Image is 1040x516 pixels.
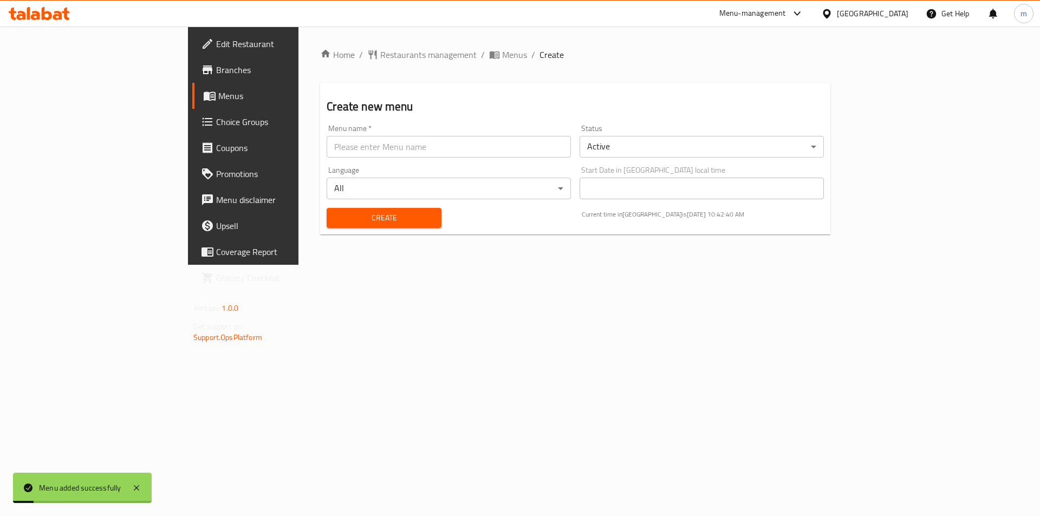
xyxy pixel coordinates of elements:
[216,115,353,128] span: Choice Groups
[580,136,824,158] div: Active
[380,48,477,61] span: Restaurants management
[327,208,441,228] button: Create
[39,482,121,494] div: Menu added successfully
[489,48,527,61] a: Menus
[192,135,362,161] a: Coupons
[539,48,564,61] span: Create
[327,136,571,158] input: Please enter Menu name
[719,7,786,20] div: Menu-management
[192,161,362,187] a: Promotions
[216,193,353,206] span: Menu disclaimer
[192,213,362,239] a: Upsell
[192,57,362,83] a: Branches
[216,271,353,284] span: Grocery Checklist
[216,63,353,76] span: Branches
[327,99,824,115] h2: Create new menu
[367,48,477,61] a: Restaurants management
[192,187,362,213] a: Menu disclaimer
[216,37,353,50] span: Edit Restaurant
[531,48,535,61] li: /
[327,178,571,199] div: All
[216,141,353,154] span: Coupons
[193,301,220,315] span: Version:
[192,31,362,57] a: Edit Restaurant
[193,319,243,334] span: Get support on:
[502,48,527,61] span: Menus
[218,89,353,102] span: Menus
[582,210,824,219] p: Current time in [GEOGRAPHIC_DATA] is [DATE] 10:42:40 AM
[335,211,432,225] span: Create
[481,48,485,61] li: /
[192,83,362,109] a: Menus
[216,219,353,232] span: Upsell
[216,245,353,258] span: Coverage Report
[192,239,362,265] a: Coverage Report
[192,109,362,135] a: Choice Groups
[837,8,908,19] div: [GEOGRAPHIC_DATA]
[192,265,362,291] a: Grocery Checklist
[216,167,353,180] span: Promotions
[193,330,262,344] a: Support.OpsPlatform
[320,48,830,61] nav: breadcrumb
[222,301,238,315] span: 1.0.0
[1020,8,1027,19] span: m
